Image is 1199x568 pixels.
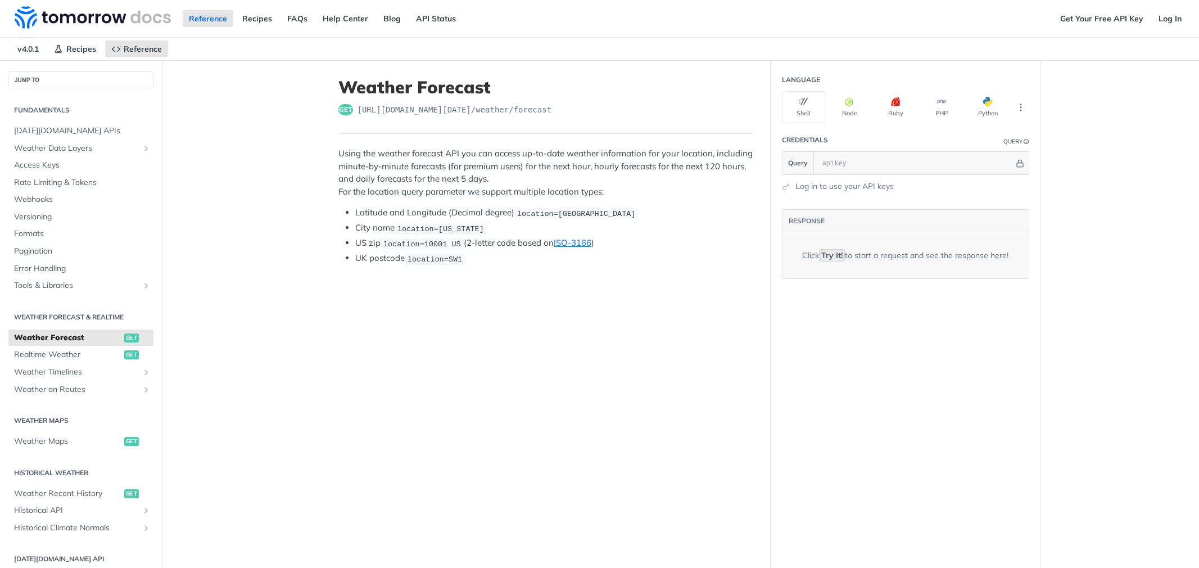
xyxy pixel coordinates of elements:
a: Webhooks [8,191,153,208]
span: Realtime Weather [14,349,121,360]
a: Get Your Free API Key [1054,10,1150,27]
h2: Historical Weather [8,468,153,478]
a: Weather on RoutesShow subpages for Weather on Routes [8,381,153,398]
span: v4.0.1 [11,40,45,57]
code: location=[US_STATE] [395,223,487,235]
span: Weather Timelines [14,367,139,378]
button: Show subpages for Weather Data Layers [142,144,151,153]
span: Weather Maps [14,436,121,447]
code: location=[GEOGRAPHIC_DATA] [514,208,639,219]
p: Using the weather forecast API you can access up-to-date weather information for your location, i... [338,147,753,198]
span: Formats [14,228,151,240]
h2: Weather Forecast & realtime [8,312,153,322]
button: Show subpages for Historical Climate Normals [142,524,151,533]
a: Formats [8,226,153,242]
a: Tools & LibrariesShow subpages for Tools & Libraries [8,277,153,294]
a: Reference [183,10,233,27]
span: Reference [124,44,162,54]
span: Weather Data Layers [14,143,139,154]
a: Log In [1152,10,1188,27]
li: City name [355,222,753,235]
span: Historical Climate Normals [14,522,139,534]
a: ISO-3166 [554,237,591,248]
li: Latitude and Longitude (Decimal degree) [355,206,753,219]
a: Rate Limiting & Tokens [8,174,153,191]
span: get [124,437,139,446]
a: Weather Forecastget [8,330,153,346]
code: location=10001 US [381,238,464,250]
span: Weather Forecast [14,332,121,344]
button: Query [782,152,814,174]
button: Show subpages for Weather Timelines [142,368,151,377]
a: Access Keys [8,157,153,174]
span: [DATE][DOMAIN_NAME] APIs [14,125,151,137]
a: Weather Data LayersShow subpages for Weather Data Layers [8,140,153,157]
span: get [124,489,139,498]
button: More Languages [1012,99,1029,116]
svg: More ellipsis [1016,102,1026,112]
div: Query [1003,137,1022,146]
div: Language [782,75,820,85]
a: Error Handling [8,260,153,277]
div: QueryInformation [1003,137,1029,146]
a: Pagination [8,243,153,260]
a: Weather TimelinesShow subpages for Weather Timelines [8,364,153,381]
span: get [124,333,139,342]
a: Weather Mapsget [8,433,153,450]
i: Information [1024,139,1029,145]
span: Historical API [14,505,139,516]
a: Blog [377,10,407,27]
div: Click to start a request and see the response here! [802,250,1008,262]
button: Hide [1014,157,1026,169]
a: Realtime Weatherget [8,346,153,363]
button: Show subpages for Weather on Routes [142,385,151,394]
input: apikey [817,152,1014,174]
button: JUMP TO [8,71,153,88]
span: get [338,104,353,115]
span: Access Keys [14,160,151,171]
a: Recipes [48,40,102,57]
a: Reference [105,40,168,57]
a: API Status [410,10,462,27]
span: Pagination [14,246,151,257]
a: Versioning [8,209,153,226]
code: Try It! [819,249,845,262]
code: location=SW1 [405,254,465,265]
h2: Weather Maps [8,416,153,426]
span: Webhooks [14,194,151,205]
a: Recipes [236,10,278,27]
a: Historical APIShow subpages for Historical API [8,502,153,519]
span: Recipes [66,44,96,54]
button: Show subpages for Historical API [142,506,151,515]
h2: Fundamentals [8,105,153,115]
button: Ruby [874,91,917,123]
button: Python [966,91,1010,123]
span: Weather on Routes [14,384,139,395]
a: Historical Climate NormalsShow subpages for Historical Climate Normals [8,520,153,537]
img: Tomorrow.io Weather API Docs [15,6,171,29]
a: Weather Recent Historyget [8,485,153,502]
div: Credentials [782,135,828,145]
a: [DATE][DOMAIN_NAME] APIs [8,123,153,139]
li: UK postcode [355,252,753,265]
span: Tools & Libraries [14,280,139,291]
button: Shell [782,91,825,123]
span: https://api.tomorrow.io/v4/weather/forecast [358,104,552,115]
a: Help Center [316,10,374,27]
span: Query [788,158,808,168]
a: FAQs [281,10,314,27]
h2: [DATE][DOMAIN_NAME] API [8,554,153,564]
button: Node [828,91,871,123]
span: Versioning [14,211,151,223]
span: get [124,350,139,359]
button: PHP [920,91,963,123]
span: Error Handling [14,263,151,274]
h1: Weather Forecast [338,77,753,97]
button: Show subpages for Tools & Libraries [142,281,151,290]
a: Log in to use your API keys [795,181,894,192]
span: Rate Limiting & Tokens [14,177,151,188]
button: RESPONSE [788,215,825,227]
li: US zip (2-letter code based on ) [355,237,753,250]
span: Weather Recent History [14,488,121,499]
